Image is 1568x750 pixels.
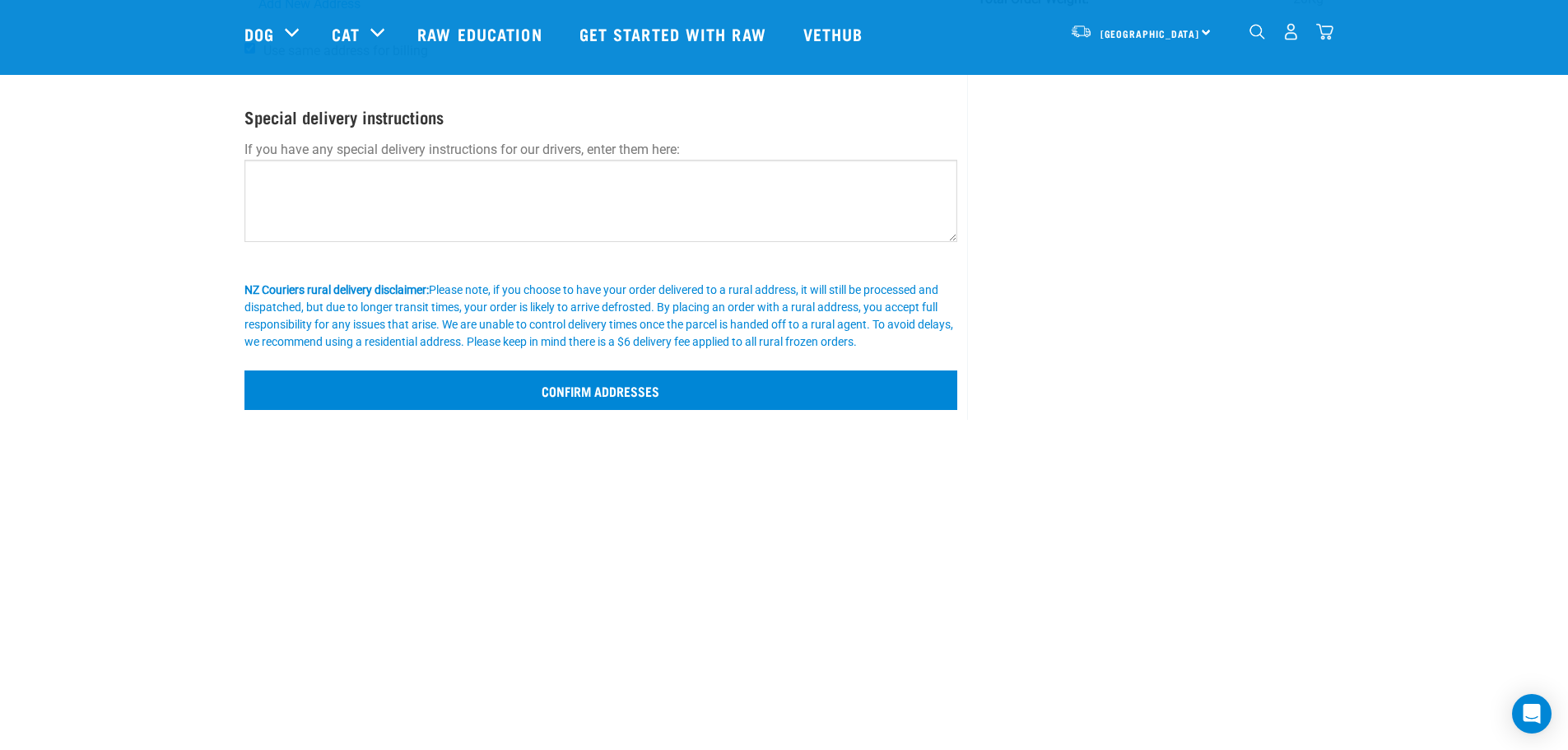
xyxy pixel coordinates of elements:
a: Dog [244,21,274,46]
h4: Special delivery instructions [244,107,958,126]
img: home-icon@2x.png [1316,23,1333,40]
a: Vethub [787,1,884,67]
span: [GEOGRAPHIC_DATA] [1100,30,1200,36]
a: Raw Education [401,1,562,67]
p: If you have any special delivery instructions for our drivers, enter them here: [244,140,958,160]
a: Cat [332,21,360,46]
div: Please note, if you choose to have your order delivered to a rural address, it will still be proc... [244,282,958,351]
img: user.png [1282,23,1300,40]
a: Get started with Raw [563,1,787,67]
img: van-moving.png [1070,24,1092,39]
b: NZ Couriers rural delivery disclaimer: [244,283,429,296]
input: Confirm addresses [244,370,958,410]
img: home-icon-1@2x.png [1249,24,1265,40]
div: Open Intercom Messenger [1512,694,1552,734]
